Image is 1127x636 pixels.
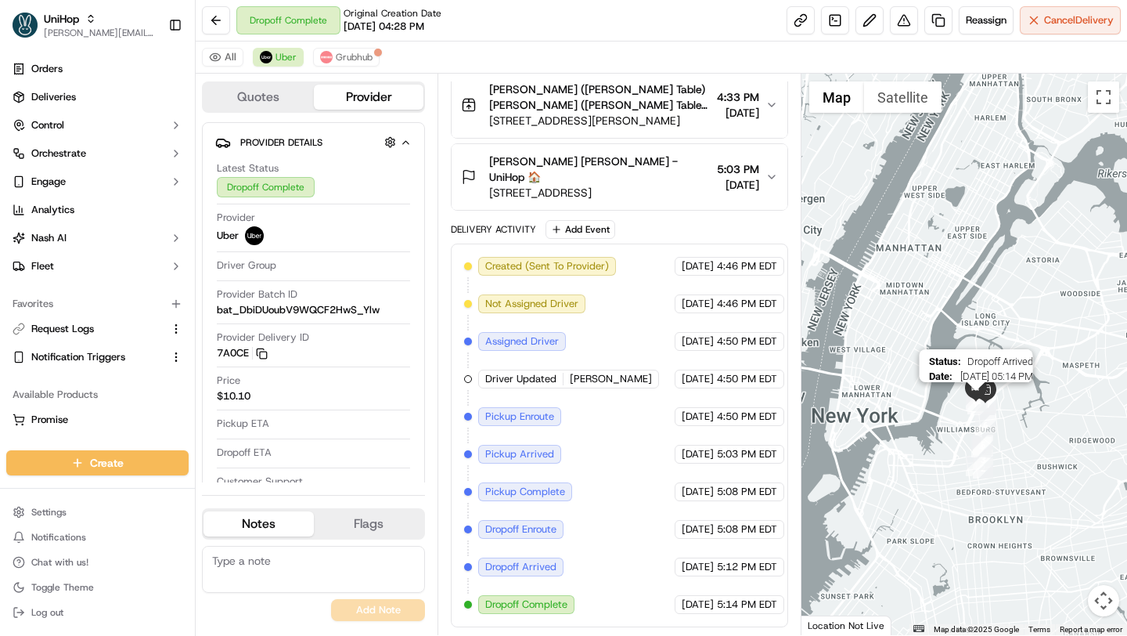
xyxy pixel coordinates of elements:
a: 💻API Documentation [126,344,257,372]
span: Settings [31,506,67,519]
span: Pickup Enroute [485,410,554,424]
a: Open this area in Google Maps (opens a new window) [805,615,857,635]
img: Wisdom Oko [16,228,41,258]
a: 📗Knowledge Base [9,344,126,372]
button: [PERSON_NAME] [PERSON_NAME] - UniHop 🏠[STREET_ADDRESS]5:03 PM[DATE] [452,144,787,210]
button: Reassign [959,6,1014,34]
span: 4:46 PM EDT [717,259,777,273]
div: 12 [966,391,986,411]
span: 5:08 PM EDT [717,485,777,499]
img: UniHop [13,13,38,38]
span: Provider [217,211,255,225]
a: Analytics [6,197,189,222]
span: Orders [31,62,63,76]
span: 4:50 PM EDT [717,334,777,349]
span: [DATE] [682,334,714,349]
span: • [170,243,175,255]
span: API Documentation [148,350,251,366]
div: 9 [976,393,996,414]
button: Provider [314,85,424,110]
img: 1736555255976-a54dd68f-1ca7-489b-9aae-adbdc363a1c4 [31,244,44,256]
button: Notification Triggers [6,345,189,370]
span: Engage [31,175,66,189]
button: CancelDelivery [1020,6,1121,34]
span: Grubhub [336,51,373,63]
div: Delivery Activity [451,223,536,236]
span: Not Assigned Driver [485,297,578,311]
button: Request Logs [6,316,189,341]
button: Nash AI [6,226,189,251]
span: Driver Updated [485,372,556,386]
span: 5:03 PM EDT [717,447,777,461]
span: 5:14 PM EDT [717,598,777,612]
span: Create [90,455,124,471]
span: Request Logs [31,322,94,336]
span: $10.10 [217,389,250,403]
button: Notifications [6,526,189,548]
button: 7A0CE [217,346,268,360]
button: Keyboard shortcuts [913,625,924,632]
span: Notification Triggers [31,350,125,364]
button: See all [243,201,285,219]
span: Notifications [31,531,86,544]
span: [PERSON_NAME][EMAIL_ADDRESS][DOMAIN_NAME] [44,27,156,39]
span: Provider Details [240,136,322,149]
span: Uber [217,229,239,243]
button: Engage [6,169,189,194]
a: Orders [6,56,189,81]
span: [DATE] 05:14 PM [958,370,1032,382]
button: Grubhub [313,48,380,67]
span: [DATE] [139,285,171,298]
button: All [202,48,243,67]
span: Pylon [156,388,189,400]
span: Created (Sent To Provider) [485,259,609,273]
span: Deliveries [31,90,76,104]
button: Map camera controls [1088,585,1119,616]
button: Flags [314,511,424,537]
span: UniHop [44,11,79,27]
button: Show street map [809,81,864,113]
span: 5:03 PM [717,161,759,177]
span: Toggle Theme [31,581,94,594]
span: [DATE] [682,259,714,273]
span: 4:50 PM EDT [717,372,777,386]
span: Nash AI [31,231,67,245]
div: 10 [974,395,995,415]
img: 8571987876998_91fb9ceb93ad5c398215_72.jpg [33,150,61,178]
button: Toggle Theme [6,576,189,598]
span: [PERSON_NAME] [PERSON_NAME] - UniHop 🏠 [489,154,710,185]
a: Request Logs [13,322,164,336]
span: [DATE] [682,297,714,311]
span: Map data ©2025 Google [934,625,1019,634]
img: 1736555255976-a54dd68f-1ca7-489b-9aae-adbdc363a1c4 [16,150,44,178]
img: Brittany Newman [16,270,41,295]
span: bat_DbiDUoubV9WQCF2HwS_Ylw [217,303,380,317]
button: Show satellite imagery [864,81,942,113]
button: Control [6,113,189,138]
span: Pickup ETA [217,417,269,431]
span: Date : [928,370,952,382]
span: [DATE] [682,560,714,574]
span: [DATE] 04:28 PM [344,20,424,34]
button: Fleet [6,254,189,279]
span: [DATE] [682,522,714,537]
div: 5 [973,435,993,455]
span: Dropoff Arrived [485,560,556,574]
span: 5:12 PM EDT [717,560,777,574]
span: Dropoff Arrived [967,356,1032,367]
div: 3 [973,450,993,470]
button: Chat with us! [6,551,189,573]
span: 5:08 PM EDT [717,522,777,537]
div: 6 [975,415,996,435]
span: • [130,285,135,298]
span: Uber [275,51,297,63]
div: Past conversations [16,204,105,216]
span: [DATE] [682,372,714,386]
div: Available Products [6,382,189,407]
span: [PERSON_NAME] [49,285,127,298]
a: Promise [13,413,182,427]
span: [DATE] [682,485,714,499]
button: Quotes [203,85,314,110]
div: Favorites [6,291,189,316]
span: Dropoff Enroute [485,522,556,537]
